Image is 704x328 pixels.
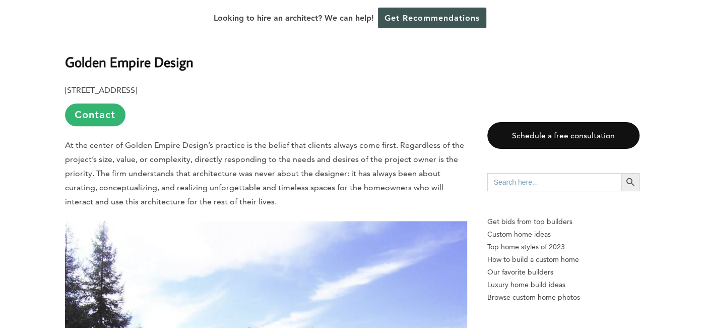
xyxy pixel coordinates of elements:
b: Golden Empire Design [65,53,194,71]
iframe: Drift Widget Chat Controller [654,278,692,316]
a: Schedule a free consultation [487,122,639,149]
a: Get Recommendations [378,8,486,28]
a: Custom home ideas [487,228,639,241]
svg: Search [625,177,636,188]
b: [STREET_ADDRESS] [65,85,137,95]
a: Browse custom home photos [487,291,639,304]
input: Search here... [487,173,621,191]
span: At the center of Golden Empire Design’s practice is the belief that clients always come first. Re... [65,140,464,206]
a: Luxury home build ideas [487,279,639,291]
p: Get bids from top builders [487,215,639,228]
a: Our favorite builders [487,266,639,279]
a: Top home styles of 2023 [487,241,639,253]
a: Contact [65,103,125,126]
a: How to build a custom home [487,253,639,266]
